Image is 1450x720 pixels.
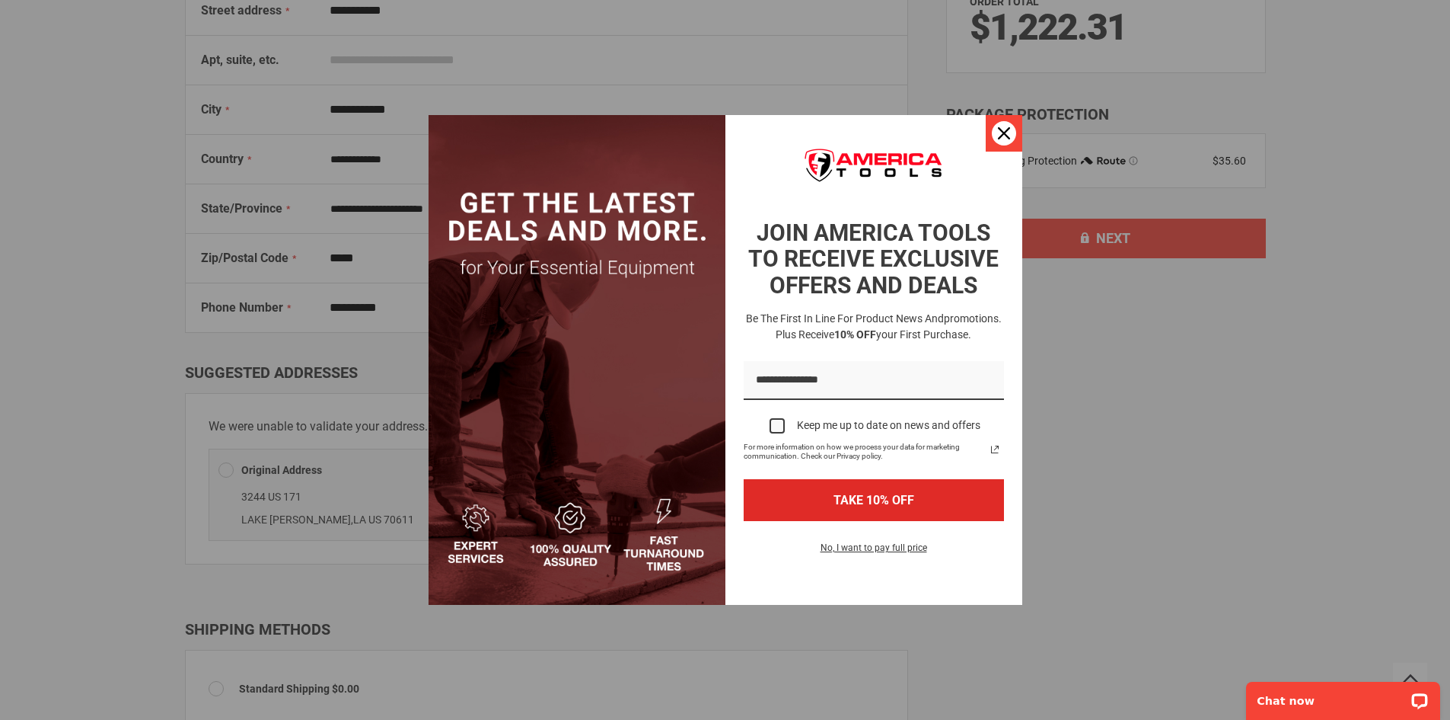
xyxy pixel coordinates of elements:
strong: JOIN AMERICA TOOLS TO RECEIVE EXCLUSIVE OFFERS AND DEALS [748,219,999,299]
button: TAKE 10% OFF [744,479,1004,521]
button: No, I want to pay full price [808,539,939,565]
strong: 10% OFF [834,328,876,341]
input: Email field [744,361,1004,400]
a: Read our Privacy Policy [986,440,1004,459]
div: Keep me up to date on news and offers [797,419,980,432]
span: For more information on how we process your data for marketing communication. Check our Privacy p... [744,443,986,461]
svg: close icon [998,127,1010,139]
iframe: LiveChat chat widget [1236,672,1450,720]
h3: Be the first in line for product news and [741,311,1007,343]
svg: link icon [986,440,1004,459]
button: Close [986,115,1022,152]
